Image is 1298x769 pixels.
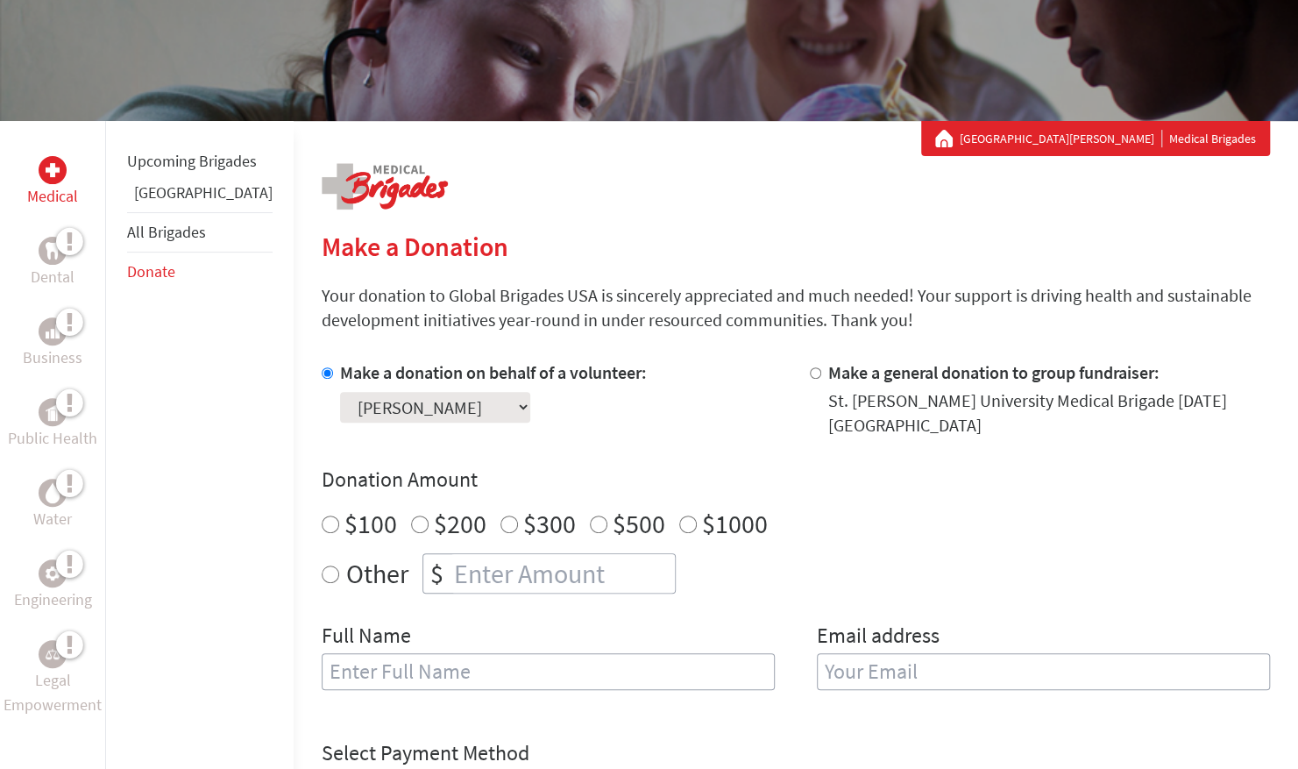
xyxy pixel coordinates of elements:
input: Enter Full Name [322,653,775,690]
img: Business [46,324,60,338]
label: $100 [344,507,397,540]
input: Your Email [817,653,1270,690]
div: St. [PERSON_NAME] University Medical Brigade [DATE] [GEOGRAPHIC_DATA] [828,388,1270,438]
a: [GEOGRAPHIC_DATA] [134,182,273,203]
a: EngineeringEngineering [14,559,92,612]
img: Dental [46,242,60,259]
label: Make a donation on behalf of a volunteer: [340,361,647,383]
h2: Make a Donation [322,231,1270,262]
div: Engineering [39,559,67,587]
label: Email address [817,622,940,653]
label: Full Name [322,622,411,653]
li: All Brigades [127,212,273,253]
div: Dental [39,237,67,265]
div: Medical [39,156,67,184]
img: Water [46,482,60,502]
div: Water [39,479,67,507]
li: Donate [127,253,273,291]
label: $200 [434,507,486,540]
h4: Select Payment Method [322,739,1270,767]
div: Public Health [39,398,67,426]
div: Medical Brigades [935,130,1256,147]
a: [GEOGRAPHIC_DATA][PERSON_NAME] [960,130,1162,147]
input: Enter Amount [450,554,675,593]
a: Legal EmpowermentLegal Empowerment [4,640,102,717]
p: Business [23,345,82,370]
a: Public HealthPublic Health [8,398,97,451]
p: Engineering [14,587,92,612]
li: Upcoming Brigades [127,142,273,181]
a: All Brigades [127,222,206,242]
p: Public Health [8,426,97,451]
p: Dental [31,265,74,289]
a: BusinessBusiness [23,317,82,370]
img: Public Health [46,403,60,421]
a: Upcoming Brigades [127,151,257,171]
div: Business [39,317,67,345]
label: $500 [613,507,665,540]
label: Make a general donation to group fundraiser: [828,361,1160,383]
img: Engineering [46,566,60,580]
div: $ [423,554,450,593]
img: Legal Empowerment [46,649,60,659]
li: Panama [127,181,273,212]
img: logo-medical.png [322,163,448,210]
label: $300 [523,507,576,540]
h4: Donation Amount [322,466,1270,494]
label: Other [346,553,408,594]
label: $1000 [702,507,768,540]
a: MedicalMedical [27,156,78,209]
p: Medical [27,184,78,209]
div: Legal Empowerment [39,640,67,668]
p: Your donation to Global Brigades USA is sincerely appreciated and much needed! Your support is dr... [322,283,1270,332]
p: Legal Empowerment [4,668,102,717]
p: Water [33,507,72,531]
a: WaterWater [33,479,72,531]
img: Medical [46,163,60,177]
a: Donate [127,261,175,281]
a: DentalDental [31,237,74,289]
